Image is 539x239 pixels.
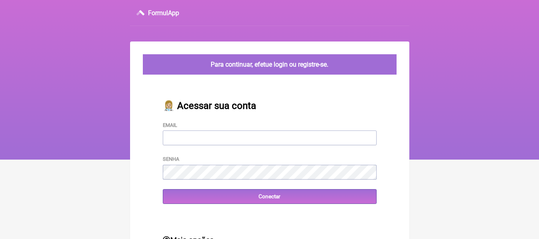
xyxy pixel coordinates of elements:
input: Conectar [163,189,377,204]
label: Email [163,122,177,128]
label: Senha [163,156,179,162]
h3: FormulApp [148,9,179,17]
div: Para continuar, efetue login ou registre-se. [143,54,397,75]
h2: 👩🏼‍⚕️ Acessar sua conta [163,100,377,111]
